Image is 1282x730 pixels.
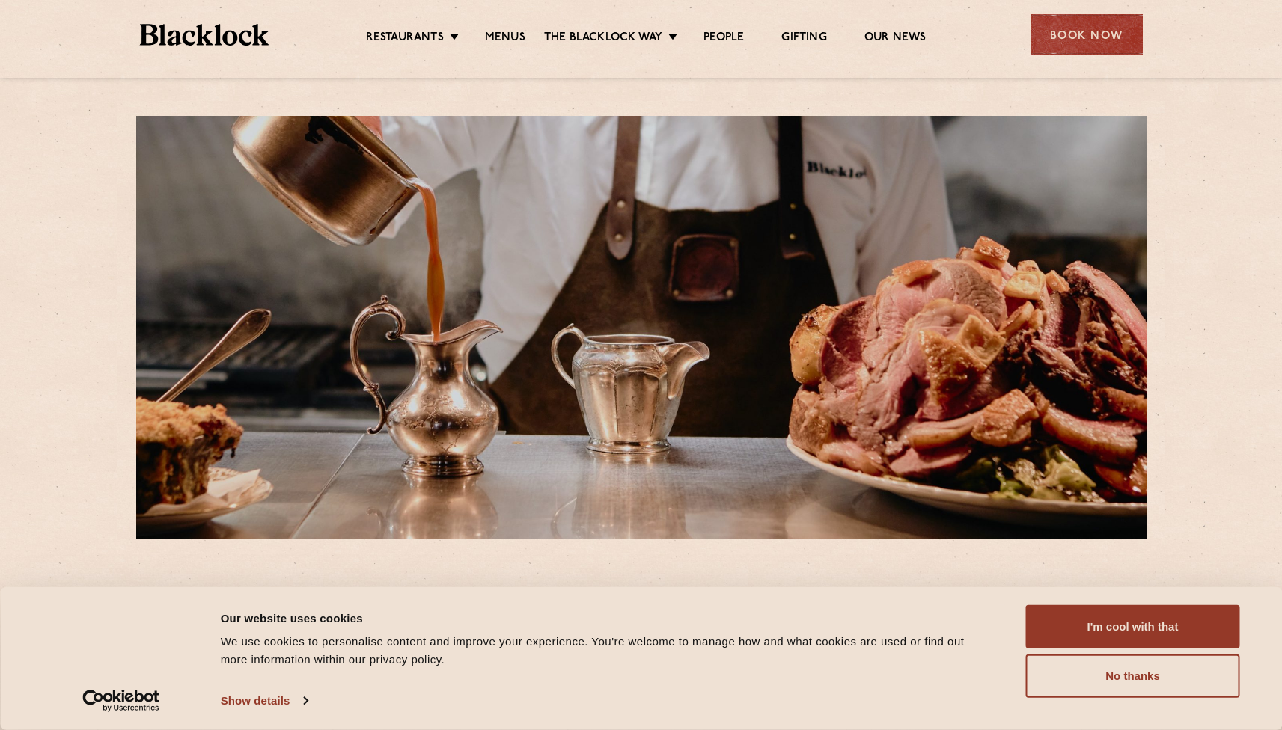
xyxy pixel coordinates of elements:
img: BL_Textured_Logo-footer-cropped.svg [140,24,269,46]
a: Usercentrics Cookiebot - opens in a new window [55,690,186,712]
a: Menus [485,31,525,47]
div: Book Now [1031,14,1143,55]
a: Gifting [781,31,826,47]
a: People [703,31,744,47]
div: We use cookies to personalise content and improve your experience. You're welcome to manage how a... [221,633,992,669]
button: I'm cool with that [1026,605,1240,648]
button: No thanks [1026,654,1240,698]
div: Our website uses cookies [221,609,992,627]
a: The Blacklock Way [544,31,662,47]
a: Our News [864,31,927,47]
a: Restaurants [366,31,444,47]
a: Show details [221,690,308,712]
